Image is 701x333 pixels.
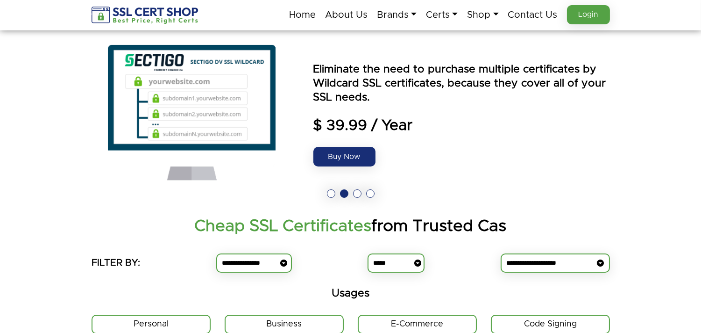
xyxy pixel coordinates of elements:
a: Brands [377,5,417,25]
h5: Usages [92,287,610,301]
h5: FILTER BY: [92,256,140,270]
a: Login [567,5,610,24]
p: Eliminate the need to purchase multiple certificates by Wildcard SSL certificates, because they c... [313,63,610,105]
a: Contact Us [508,5,558,25]
a: About Us [325,5,368,25]
img: Sectigo DV SSL Wildcard [92,44,292,185]
a: Certs [426,5,458,25]
a: Buy Now [313,147,375,166]
strong: Cheap SSL Certificates [195,218,372,234]
a: Home [289,5,316,25]
a: Shop [467,5,498,25]
img: sslcertshop-logo [92,7,199,24]
span: $ 39.99 / Year [313,116,610,135]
